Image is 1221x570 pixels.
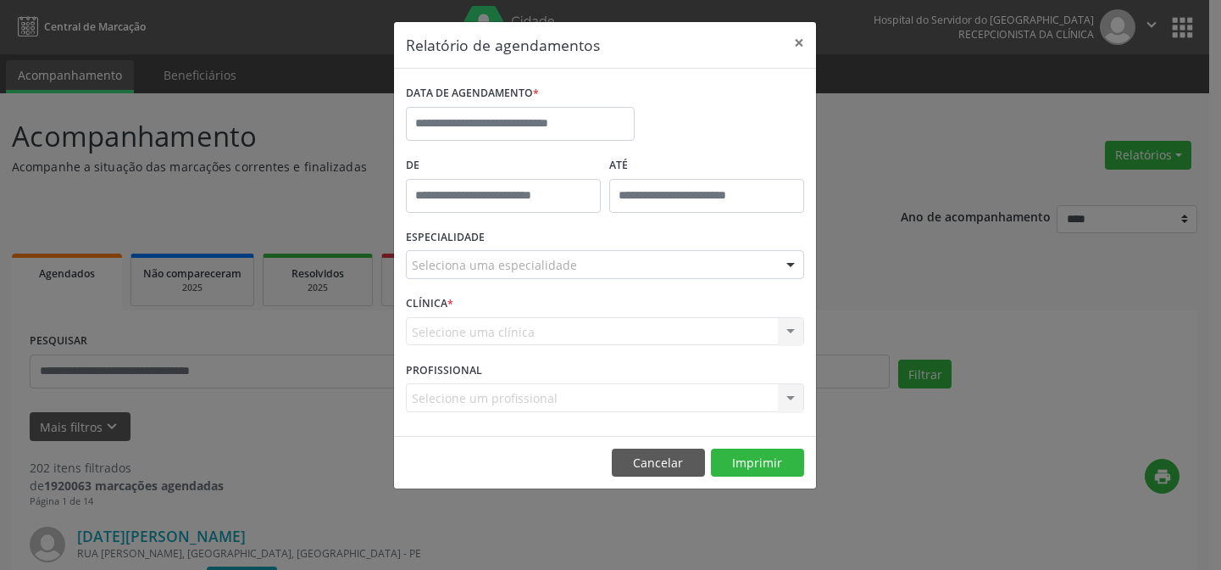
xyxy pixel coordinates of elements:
button: Imprimir [711,449,804,478]
label: ATÉ [609,153,804,179]
label: De [406,153,601,179]
button: Close [782,22,816,64]
span: Seleciona uma especialidade [412,256,577,274]
label: PROFISSIONAL [406,357,482,383]
button: Cancelar [612,449,705,478]
label: DATA DE AGENDAMENTO [406,81,539,107]
label: CLÍNICA [406,291,453,317]
label: ESPECIALIDADE [406,225,485,251]
h5: Relatório de agendamentos [406,34,600,56]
